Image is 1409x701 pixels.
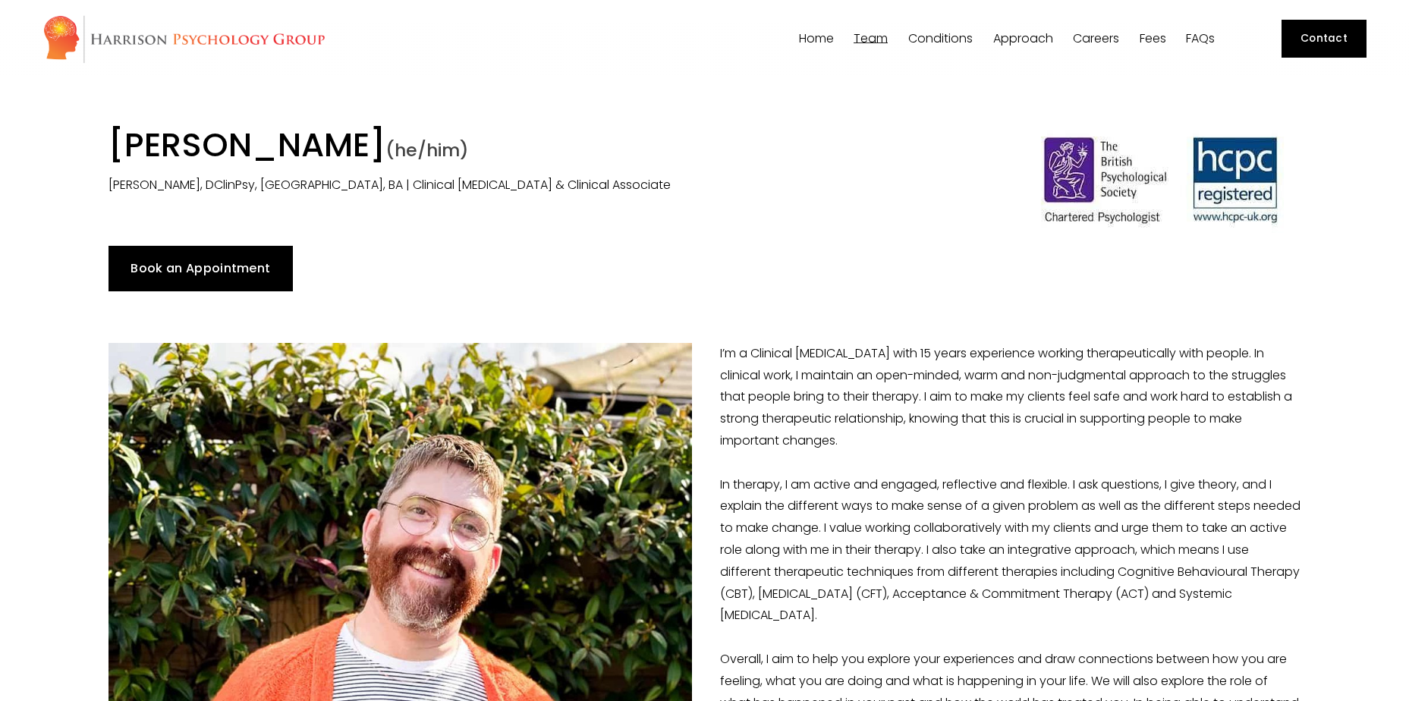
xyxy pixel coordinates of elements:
span: Conditions [908,33,973,45]
img: Harrison Psychology Group [42,14,326,64]
a: Contact [1282,20,1367,58]
span: Approach [993,33,1053,45]
a: Fees [1140,31,1166,46]
a: folder dropdown [854,31,888,46]
a: FAQs [1186,31,1215,46]
a: Careers [1073,31,1119,46]
h1: [PERSON_NAME] [109,124,996,171]
a: folder dropdown [908,31,973,46]
a: folder dropdown [993,31,1053,46]
p: [PERSON_NAME], DClinPsy, [GEOGRAPHIC_DATA], BA | Clinical [MEDICAL_DATA] & Clinical Associate [109,174,996,196]
a: Home [799,31,834,46]
a: Book an Appointment [109,246,293,291]
span: Team [854,33,888,45]
span: (he/him) [385,137,469,162]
